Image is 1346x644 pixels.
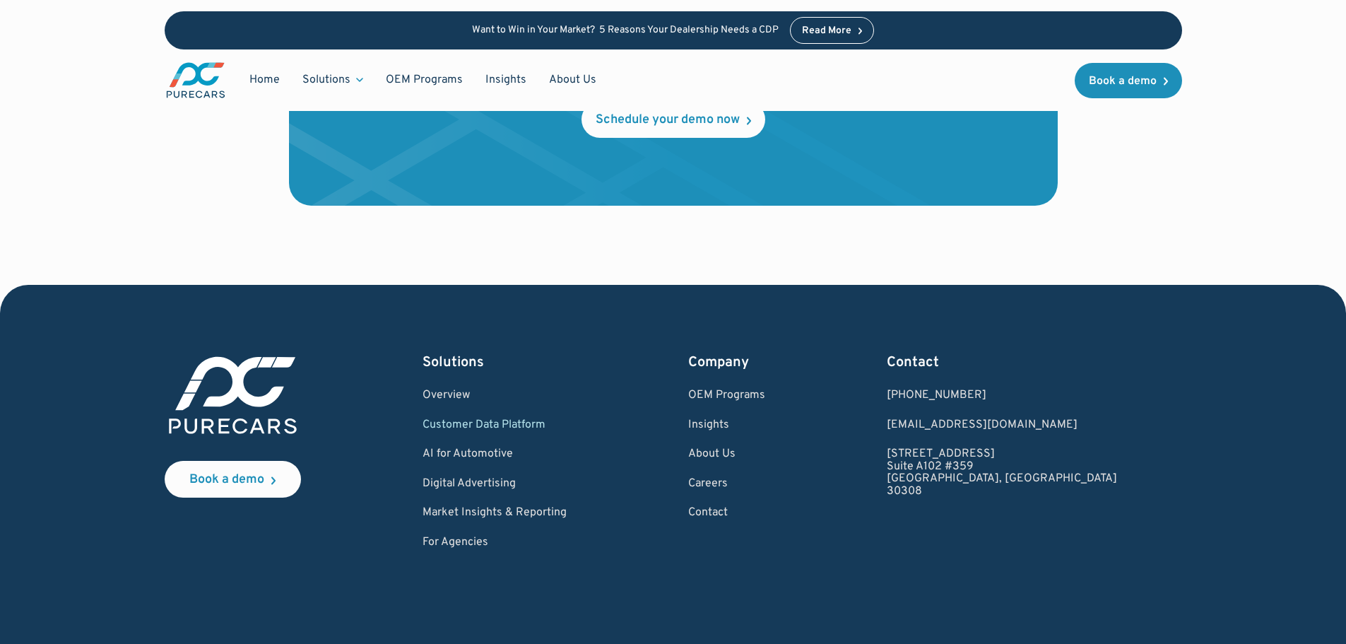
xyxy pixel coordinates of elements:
a: Digital Advertising [423,478,567,491]
a: OEM Programs [374,66,474,93]
div: Book a demo [1089,76,1157,87]
a: Home [238,66,291,93]
a: Overview [423,390,567,402]
img: purecars logo [165,61,227,100]
a: Book a demo [165,461,301,498]
div: Schedule your demo now [596,114,740,127]
div: [PHONE_NUMBER] [887,390,1117,402]
a: Insights [688,419,765,432]
div: Solutions [302,72,350,88]
a: Customer Data Platform [423,419,567,432]
a: [STREET_ADDRESS]Suite A102 #359[GEOGRAPHIC_DATA], [GEOGRAPHIC_DATA]30308 [887,448,1117,498]
a: Email us [887,419,1117,432]
div: Read More [802,26,851,36]
div: Solutions [423,353,567,373]
a: Schedule your demo now [582,101,765,138]
a: Read More [790,17,875,44]
a: AI for Automotive [423,448,567,461]
div: Book a demo [189,474,264,486]
div: Solutions [291,66,374,93]
a: About Us [538,66,608,93]
a: For Agencies [423,537,567,549]
a: Book a demo [1075,63,1182,98]
a: main [165,61,227,100]
a: About Us [688,448,765,461]
a: OEM Programs [688,390,765,402]
div: Contact [887,353,1117,373]
a: Careers [688,478,765,491]
div: Company [688,353,765,373]
a: Market Insights & Reporting [423,507,567,520]
img: purecars logo [165,353,301,438]
a: Insights [474,66,538,93]
p: Want to Win in Your Market? 5 Reasons Your Dealership Needs a CDP [472,25,779,37]
a: Contact [688,507,765,520]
